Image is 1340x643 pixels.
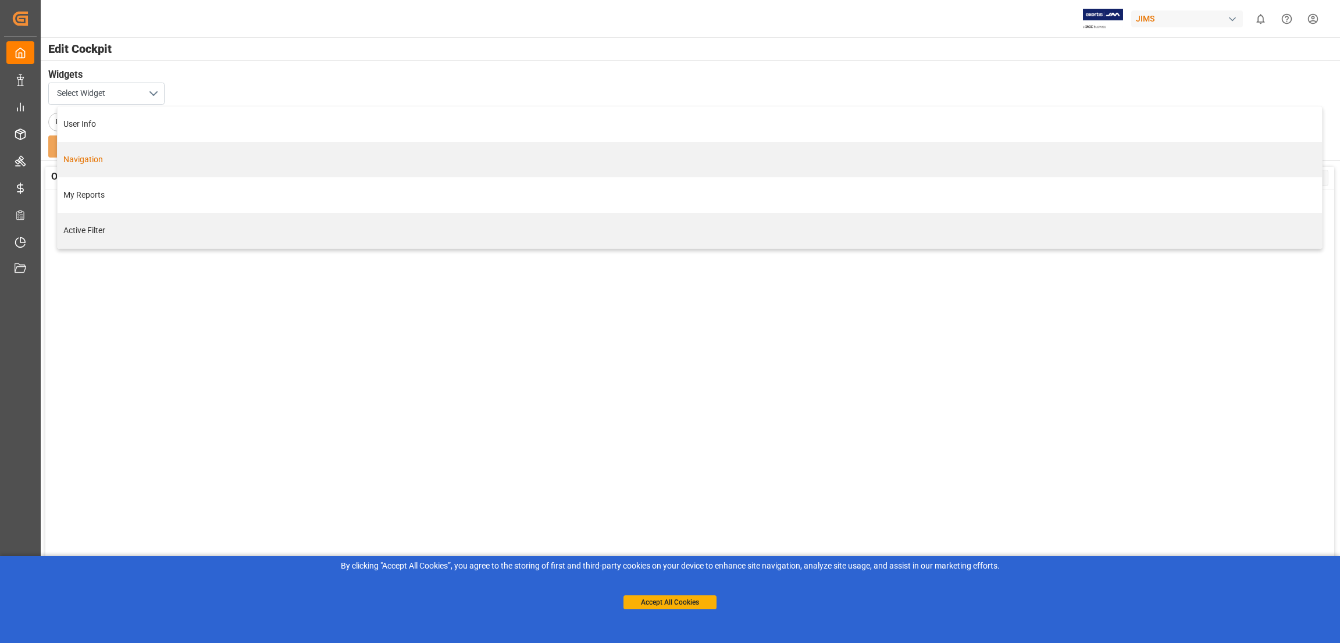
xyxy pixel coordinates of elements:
div: My Reports [63,189,1316,201]
h3: Widgets [48,68,1319,83]
div: Navigation [63,153,1316,166]
button: Save [48,135,130,158]
span: My Reports [49,117,96,127]
img: Exertis%20JAM%20-%20Email%20Logo.jpg_1722504956.jpg [1083,9,1123,29]
div: By clicking "Accept All Cookies”, you agree to the storing of first and third-party cookies on yo... [8,560,1332,572]
button: close menu [48,83,165,105]
span: Order Management Overview [51,170,174,186]
div: User Info [63,118,1316,130]
div: JIMS [1131,10,1243,27]
div: Active Filter [63,224,1316,237]
button: Help Center [1274,6,1300,32]
span: Edit Cockpit [48,40,1331,58]
span: Select Widget [57,87,105,99]
button: Accept All Cookies [623,595,717,609]
button: JIMS [1131,8,1248,30]
button: show 0 new notifications [1248,6,1274,32]
div: My Reports [48,113,109,131]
